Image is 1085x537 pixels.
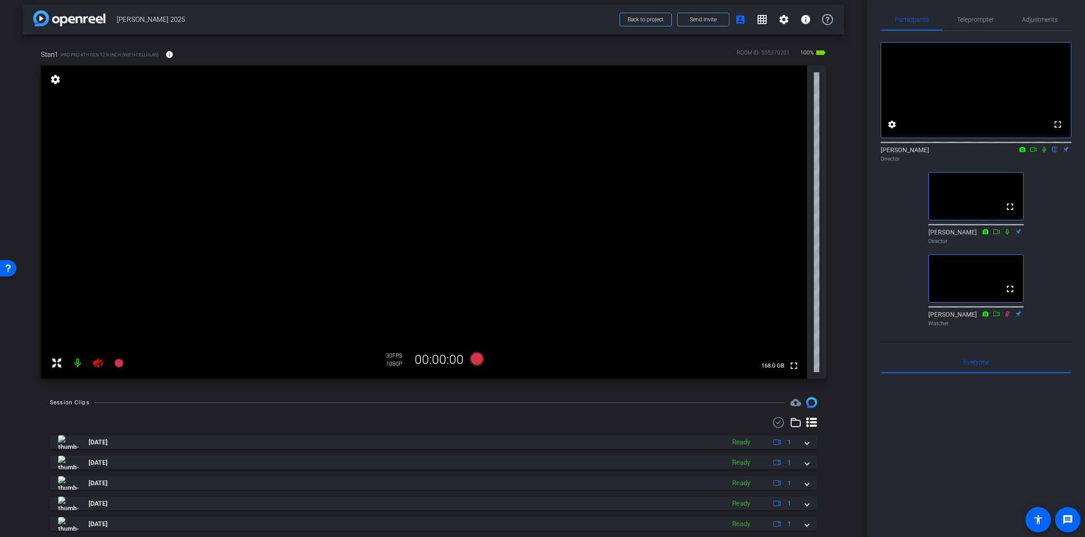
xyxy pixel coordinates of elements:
img: thumb-nail [58,456,79,469]
mat-icon: settings [778,14,789,25]
div: 1080P [386,360,409,368]
div: 30 [386,352,409,359]
mat-expansion-panel-header: thumb-nail[DATE]Ready1 [50,517,817,531]
mat-icon: message [1062,514,1073,525]
span: Back to project [628,16,664,23]
div: [PERSON_NAME] [928,228,1024,245]
mat-icon: account_box [735,14,746,25]
span: 1 [788,519,791,529]
span: Destinations for your clips [790,397,801,408]
img: thumb-nail [58,517,79,531]
span: 100% [799,45,815,60]
mat-expansion-panel-header: thumb-nail[DATE]Ready1 [50,435,817,449]
div: Ready [728,437,755,447]
mat-icon: settings [49,74,62,85]
div: Ready [728,519,755,529]
mat-icon: fullscreen [1052,119,1063,130]
mat-icon: fullscreen [788,360,799,371]
span: [DATE] [89,499,108,508]
div: [PERSON_NAME] [928,310,1024,328]
span: 1 [788,499,791,508]
mat-icon: fullscreen [1005,283,1016,294]
div: ROOM ID: 555270201 [737,49,790,62]
img: thumb-nail [58,476,79,490]
div: Director [881,155,1071,163]
span: Send invite [690,16,717,23]
span: 168.0 GB [758,360,788,371]
div: 00:00:00 [409,352,470,368]
mat-icon: fullscreen [1005,201,1016,212]
mat-expansion-panel-header: thumb-nail[DATE]Ready1 [50,456,817,469]
span: FPS [392,353,402,359]
span: 1 [788,458,791,467]
img: Session clips [806,397,817,408]
div: Ready [728,457,755,468]
div: Director [928,237,1024,245]
mat-expansion-panel-header: thumb-nail[DATE]Ready1 [50,476,817,490]
span: [DATE] [89,478,108,488]
img: thumb-nail [58,497,79,510]
span: Everyone [963,359,989,365]
mat-icon: info [165,50,173,59]
mat-icon: settings [887,119,897,130]
span: Stan1 [41,50,58,60]
mat-icon: battery_std [815,47,826,58]
span: [DATE] [89,519,108,529]
span: [DATE] [89,458,108,467]
div: Ready [728,498,755,509]
mat-icon: info [800,14,811,25]
img: app-logo [33,10,105,26]
span: iPad Pro 4th Gen 12.9-inch (WiFi+Cellular) [60,51,159,58]
mat-icon: cloud_upload [790,397,801,408]
mat-expansion-panel-header: thumb-nail[DATE]Ready1 [50,497,817,510]
div: Ready [728,478,755,488]
span: 1 [788,438,791,447]
mat-icon: accessibility [1033,514,1044,525]
span: [DATE] [89,438,108,447]
span: Adjustments [1022,16,1058,23]
span: [PERSON_NAME] 2025 [117,10,614,29]
div: Session Clips [50,398,89,407]
mat-icon: grid_on [757,14,768,25]
img: thumb-nail [58,435,79,449]
span: Teleprompter [957,16,994,23]
button: Back to project [619,13,672,26]
div: Watcher [928,319,1024,328]
button: Send invite [677,13,729,26]
span: Participants [895,16,929,23]
span: 1 [788,478,791,488]
div: [PERSON_NAME] [881,145,1071,163]
mat-icon: flip [1050,145,1060,153]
